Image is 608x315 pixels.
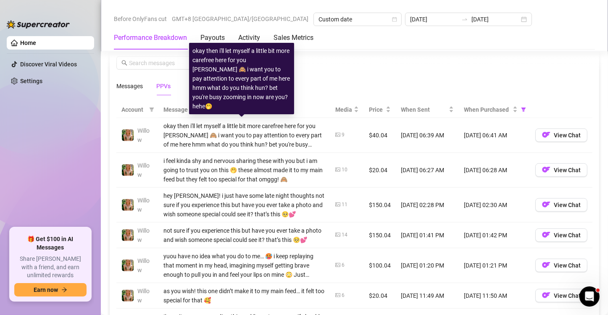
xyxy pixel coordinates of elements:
div: Performance Breakdown [114,33,187,43]
button: OFView Chat [535,228,587,242]
div: Payouts [200,33,225,43]
span: View Chat [554,232,581,239]
span: picture [335,232,340,237]
img: Willow [122,129,134,141]
th: When Purchased [459,102,530,118]
button: OFView Chat [535,129,587,142]
a: OFView Chat [535,134,587,140]
span: Account [121,105,146,114]
span: Media [335,105,352,114]
img: OF [542,231,550,239]
span: View Chat [554,167,581,173]
img: OF [542,131,550,139]
td: [DATE] 01:41 PM [396,223,459,248]
img: OF [542,261,550,269]
button: OFView Chat [535,198,587,212]
span: picture [335,167,340,172]
span: GMT+8 [GEOGRAPHIC_DATA]/[GEOGRAPHIC_DATA] [172,13,308,25]
div: Messages [116,81,143,91]
button: OFView Chat [535,163,587,177]
span: Custom date [318,13,397,26]
td: $20.04 [364,153,396,188]
a: Settings [20,78,42,84]
span: filter [519,103,528,116]
td: $40.04 [364,118,396,153]
span: Willow [137,227,150,243]
img: OF [542,165,550,174]
td: [DATE] 06:41 AM [459,118,530,153]
a: Discover Viral Videos [20,61,77,68]
img: Willow [122,229,134,241]
span: swap-right [461,16,468,23]
span: search [121,60,127,66]
th: Message [158,102,330,118]
td: [DATE] 02:28 PM [396,188,459,223]
span: Willow [137,127,150,143]
div: 14 [342,231,347,239]
span: 🎁 Get $100 in AI Messages [14,235,87,252]
img: Willow [122,290,134,302]
a: OFView Chat [535,264,587,270]
td: [DATE] 01:21 PM [459,248,530,283]
img: Willow [122,260,134,271]
div: 9 [342,131,345,139]
a: OFView Chat [535,203,587,210]
input: Start date [410,15,458,24]
span: When Sent [401,105,447,114]
span: Share [PERSON_NAME] with a friend, and earn unlimited rewards [14,255,87,280]
button: Earn nowarrow-right [14,283,87,297]
div: 6 [342,261,345,269]
span: Willow [137,197,150,213]
button: OFView Chat [535,289,587,302]
div: 11 [342,201,347,209]
td: [DATE] 02:30 AM [459,188,530,223]
td: [DATE] 06:27 AM [396,153,459,188]
th: Media [330,102,364,118]
iframe: Intercom live chat [579,286,600,307]
img: Willow [122,164,134,176]
div: hey [PERSON_NAME]! i just have some late night thoughts not sure if you experience this but have ... [163,191,325,219]
span: picture [335,132,340,137]
div: okay then i'll let myself a little bit more carefree here for you [PERSON_NAME] 🙈 i want you to p... [163,121,325,149]
div: 6 [342,291,345,299]
img: OF [542,200,550,209]
td: [DATE] 01:42 PM [459,223,530,248]
span: calendar [392,17,397,22]
span: Earn now [34,286,58,293]
div: i feel kinda shy and nervous sharing these with you but i am going to trust you on this 🤭 these a... [163,156,325,184]
span: Before OnlyFans cut [114,13,167,25]
div: PPVs [156,81,171,91]
span: When Purchased [464,105,511,114]
span: picture [335,293,340,298]
a: OFView Chat [535,168,587,175]
td: $150.04 [364,223,396,248]
input: End date [471,15,519,24]
div: not sure if you experience this but have you ever take a photo and wish someone special could see... [163,226,325,244]
img: logo-BBDzfeDw.svg [7,20,70,29]
td: [DATE] 06:39 AM [396,118,459,153]
th: When Sent [396,102,459,118]
span: View Chat [554,202,581,208]
img: Willow [122,199,134,211]
div: okay then i'll let myself a little bit more carefree here for you [PERSON_NAME] 🙈 i want you to p... [192,46,291,111]
span: picture [335,202,340,207]
span: Willow [137,288,150,304]
div: as you wish! this one didn’t make it to my main feed… it felt too special for that 🥰 [163,286,325,305]
span: View Chat [554,262,581,269]
div: Sales Metrics [274,33,313,43]
span: Willow [137,257,150,273]
th: Price [364,102,396,118]
span: Price [369,105,384,114]
td: $100.04 [364,248,396,283]
img: OF [542,291,550,299]
td: [DATE] 11:49 AM [396,283,459,309]
span: filter [147,103,156,116]
a: OFView Chat [535,294,587,301]
td: $150.04 [364,188,396,223]
button: OFView Chat [535,259,587,272]
td: [DATE] 11:50 AM [459,283,530,309]
input: Search messages [129,58,215,68]
span: picture [335,262,340,268]
div: Activity [238,33,260,43]
span: View Chat [554,132,581,139]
